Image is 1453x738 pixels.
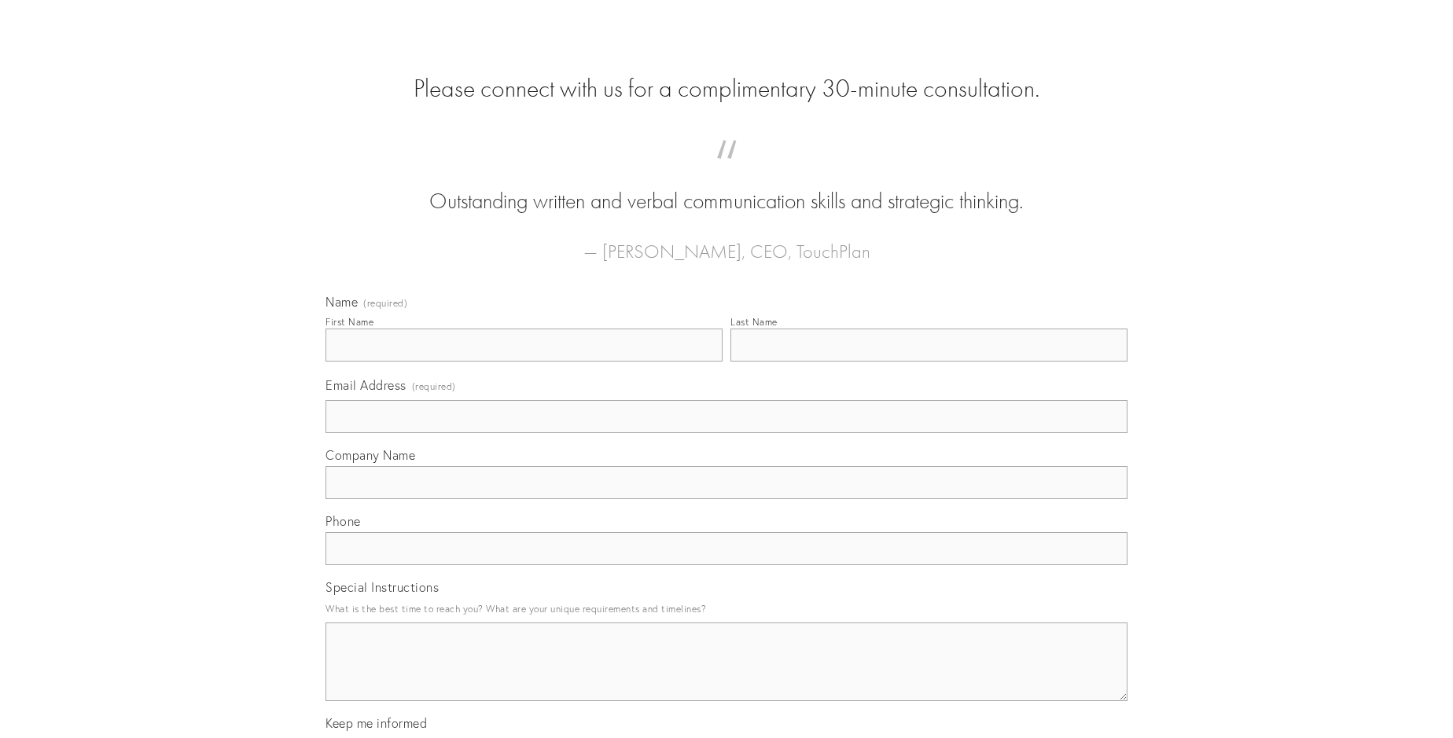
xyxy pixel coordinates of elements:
span: “ [351,156,1102,186]
span: Keep me informed [326,715,427,731]
p: What is the best time to reach you? What are your unique requirements and timelines? [326,598,1127,619]
div: First Name [326,316,373,328]
h2: Please connect with us for a complimentary 30-minute consultation. [326,74,1127,104]
span: Phone [326,513,361,529]
span: Email Address [326,377,406,393]
figcaption: — [PERSON_NAME], CEO, TouchPlan [351,217,1102,267]
blockquote: Outstanding written and verbal communication skills and strategic thinking. [351,156,1102,217]
span: Special Instructions [326,579,439,595]
span: (required) [363,299,407,308]
div: Last Name [730,316,778,328]
span: (required) [412,376,456,397]
span: Company Name [326,447,415,463]
span: Name [326,294,358,310]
